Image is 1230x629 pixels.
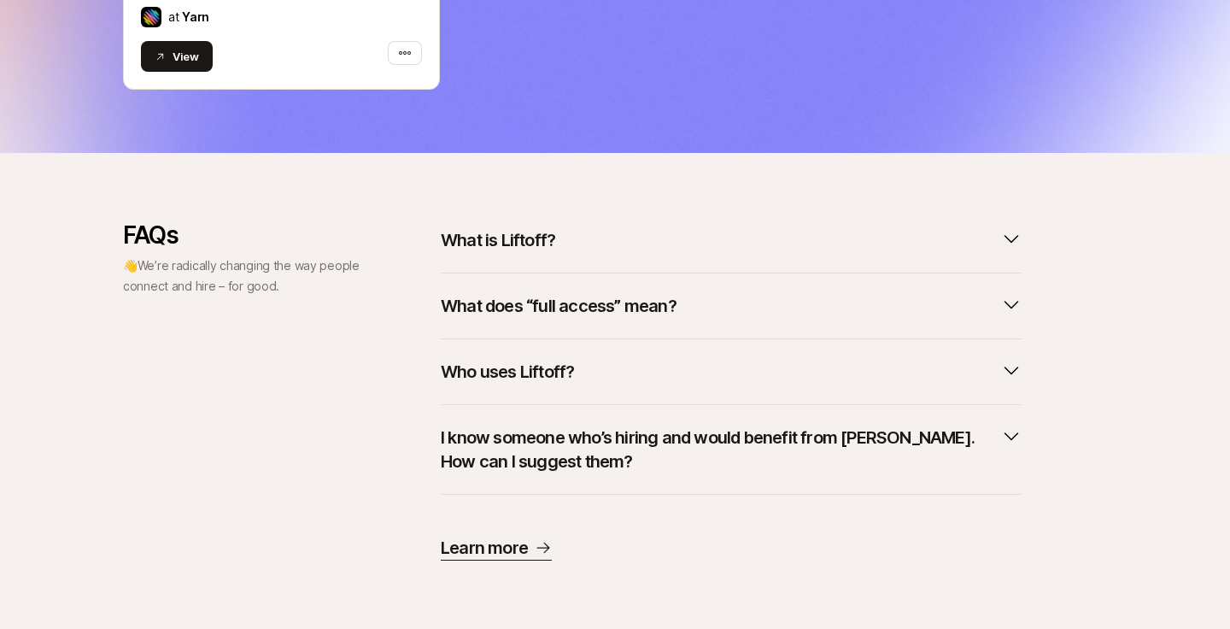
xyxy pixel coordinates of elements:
[441,536,552,561] a: Learn more
[441,228,555,252] p: What is Liftoff?
[141,7,161,27] img: Yarn
[141,41,213,72] button: View
[441,419,1022,480] button: I know someone who’s hiring and would benefit from [PERSON_NAME]. How can I suggest them?
[441,287,1022,325] button: What does “full access” mean?
[123,221,362,249] p: FAQs
[441,294,676,318] p: What does “full access” mean?
[123,258,360,293] span: We’re radically changing the way people connect and hire – for good.
[441,536,528,560] p: Learn more
[441,426,994,473] p: I know someone who’s hiring and would benefit from [PERSON_NAME]. How can I suggest them?
[182,9,209,24] a: Yarn
[441,221,1022,259] button: What is Liftoff?
[441,353,1022,391] button: Who uses Liftoff?
[123,256,362,297] p: 👋
[168,7,209,27] p: at
[441,360,574,384] p: Who uses Liftoff?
